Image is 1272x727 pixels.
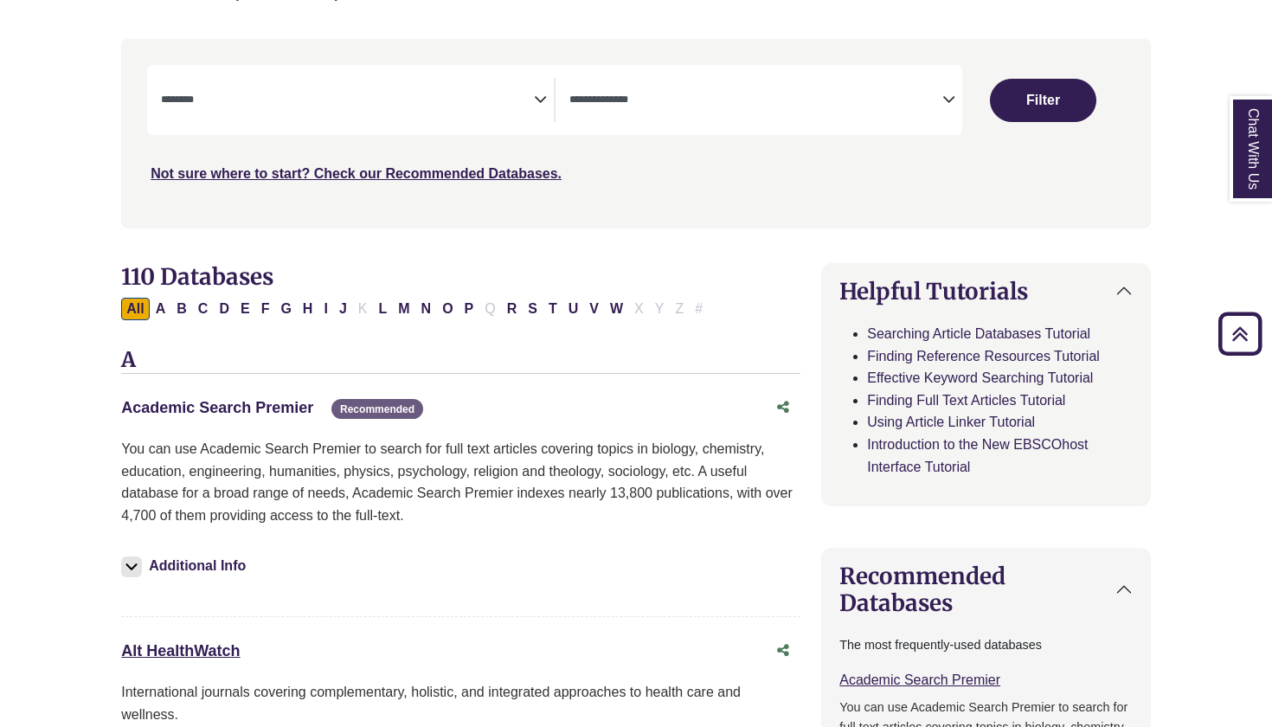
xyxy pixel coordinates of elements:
button: Filter Results U [563,298,584,320]
button: Filter Results A [151,298,171,320]
button: Filter Results B [171,298,192,320]
nav: Search filters [121,39,1151,228]
button: Additional Info [121,554,251,578]
textarea: Search [569,94,942,108]
a: Academic Search Premier [121,399,313,416]
button: Recommended Databases [822,549,1150,630]
button: Filter Results E [235,298,255,320]
div: Alpha-list to filter by first letter of database name [121,300,710,315]
button: Share this database [766,391,800,424]
a: Back to Top [1212,322,1268,345]
button: Filter Results C [193,298,214,320]
a: Effective Keyword Searching Tutorial [867,370,1093,385]
button: Filter Results V [584,298,604,320]
a: Alt HealthWatch [121,642,240,659]
button: Submit for Search Results [990,79,1096,122]
button: Filter Results D [214,298,234,320]
button: Filter Results P [459,298,479,320]
button: Filter Results I [318,298,332,320]
button: Filter Results G [275,298,296,320]
a: Academic Search Premier [839,672,1000,687]
button: Share this database [766,634,800,667]
button: Filter Results O [437,298,458,320]
button: Filter Results M [393,298,414,320]
button: Filter Results R [502,298,523,320]
button: Filter Results S [523,298,543,320]
h3: A [121,348,800,374]
a: Searching Article Databases Tutorial [867,326,1090,341]
a: Introduction to the New EBSCOhost Interface Tutorial [867,437,1088,474]
span: Recommended [331,399,423,419]
a: Finding Reference Resources Tutorial [867,349,1100,363]
button: Filter Results L [373,298,392,320]
span: 110 Databases [121,262,273,291]
button: Helpful Tutorials [822,264,1150,318]
a: Finding Full Text Articles Tutorial [867,393,1065,408]
a: Using Article Linker Tutorial [867,415,1035,429]
p: International journals covering complementary, holistic, and integrated approaches to health care... [121,681,800,725]
button: Filter Results T [543,298,562,320]
button: Filter Results W [605,298,628,320]
a: Not sure where to start? Check our Recommended Databases. [151,166,562,181]
button: Filter Results F [256,298,275,320]
button: All [121,298,149,320]
textarea: Search [161,94,534,108]
p: The most frequently-used databases [839,635,1133,655]
p: You can use Academic Search Premier to search for full text articles covering topics in biology, ... [121,438,800,526]
button: Filter Results J [334,298,352,320]
button: Filter Results H [298,298,318,320]
button: Filter Results N [416,298,437,320]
